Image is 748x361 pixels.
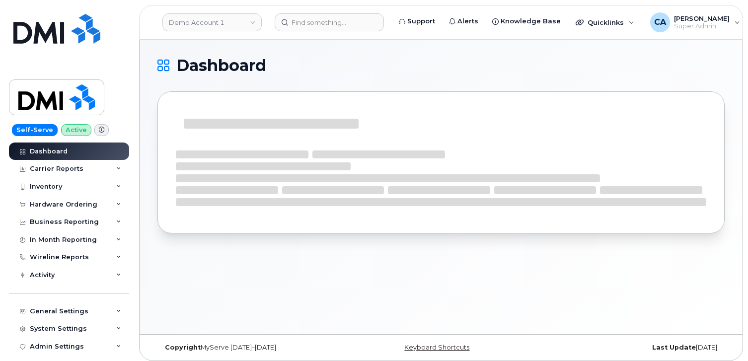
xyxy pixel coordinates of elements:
strong: Copyright [165,344,201,351]
div: [DATE] [535,344,725,352]
span: Dashboard [176,58,266,73]
a: Keyboard Shortcuts [404,344,469,351]
div: MyServe [DATE]–[DATE] [157,344,347,352]
strong: Last Update [652,344,696,351]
